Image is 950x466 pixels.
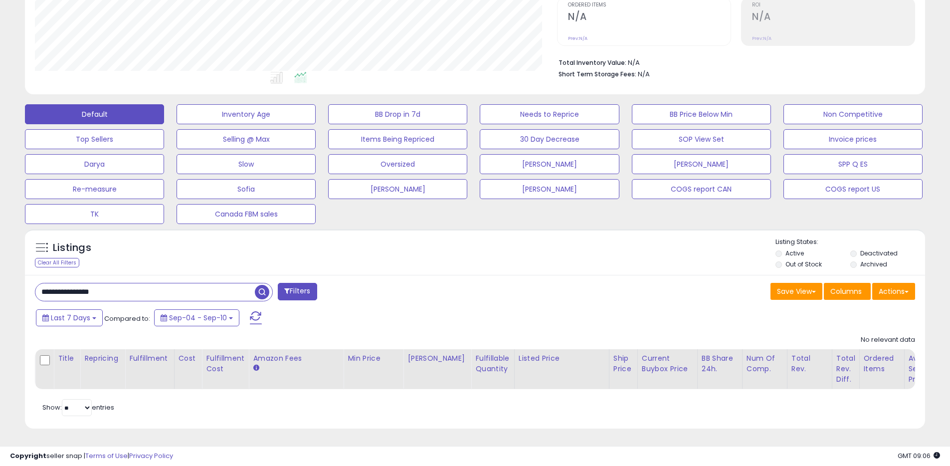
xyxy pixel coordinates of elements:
[177,104,316,124] button: Inventory Age
[35,258,79,267] div: Clear All Filters
[84,353,121,364] div: Repricing
[58,353,76,364] div: Title
[783,129,923,149] button: Invoice prices
[328,104,467,124] button: BB Drop in 7d
[278,283,317,300] button: Filters
[253,353,339,364] div: Amazon Fees
[775,237,925,247] p: Listing States:
[519,353,605,364] div: Listed Price
[642,353,693,374] div: Current Buybox Price
[253,364,259,373] small: Amazon Fees.
[179,353,198,364] div: Cost
[407,353,467,364] div: [PERSON_NAME]
[752,11,915,24] h2: N/A
[129,451,173,461] a: Privacy Policy
[783,104,923,124] button: Non Competitive
[177,179,316,199] button: Sofia
[328,179,467,199] button: [PERSON_NAME]
[824,283,871,300] button: Columns
[783,179,923,199] button: COGS report US
[25,104,164,124] button: Default
[85,451,128,461] a: Terms of Use
[177,154,316,174] button: Slow
[25,179,164,199] button: Re-measure
[480,154,619,174] button: [PERSON_NAME]
[559,70,636,78] b: Short Term Storage Fees:
[632,179,771,199] button: COGS report CAN
[632,154,771,174] button: [PERSON_NAME]
[559,56,908,68] li: N/A
[480,179,619,199] button: [PERSON_NAME]
[25,204,164,224] button: TK
[770,283,822,300] button: Save View
[177,204,316,224] button: Canada FBM sales
[328,129,467,149] button: Items Being Repriced
[559,58,626,67] b: Total Inventory Value:
[36,309,103,326] button: Last 7 Days
[864,353,900,374] div: Ordered Items
[632,129,771,149] button: SOP View Set
[836,353,855,385] div: Total Rev. Diff.
[791,353,828,374] div: Total Rev.
[53,241,91,255] h5: Listings
[51,313,90,323] span: Last 7 Days
[169,313,227,323] span: Sep-04 - Sep-10
[752,2,915,8] span: ROI
[10,451,46,461] strong: Copyright
[861,335,915,345] div: No relevant data
[348,353,399,364] div: Min Price
[830,286,862,296] span: Columns
[480,129,619,149] button: 30 Day Decrease
[568,35,587,41] small: Prev: N/A
[154,309,239,326] button: Sep-04 - Sep-10
[783,154,923,174] button: SPP Q ES
[785,249,804,257] label: Active
[568,2,731,8] span: Ordered Items
[752,35,771,41] small: Prev: N/A
[632,104,771,124] button: BB Price Below Min
[129,353,170,364] div: Fulfillment
[638,69,650,79] span: N/A
[328,154,467,174] button: Oversized
[702,353,738,374] div: BB Share 24h.
[568,11,731,24] h2: N/A
[25,129,164,149] button: Top Sellers
[613,353,633,374] div: Ship Price
[480,104,619,124] button: Needs to Reprice
[860,260,887,268] label: Archived
[10,452,173,461] div: seller snap | |
[177,129,316,149] button: Selling @ Max
[898,451,940,461] span: 2025-09-18 09:06 GMT
[25,154,164,174] button: Darya
[747,353,783,374] div: Num of Comp.
[872,283,915,300] button: Actions
[104,314,150,323] span: Compared to:
[785,260,822,268] label: Out of Stock
[909,353,945,385] div: Avg Selling Price
[475,353,510,374] div: Fulfillable Quantity
[206,353,244,374] div: Fulfillment Cost
[860,249,898,257] label: Deactivated
[42,403,114,412] span: Show: entries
